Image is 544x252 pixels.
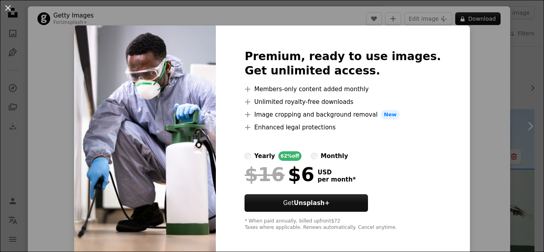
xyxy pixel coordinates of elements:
[245,110,441,119] li: Image cropping and background removal
[294,199,330,207] strong: Unsplash+
[381,110,400,119] span: New
[317,176,356,183] span: per month *
[245,153,251,159] input: yearly62%off
[245,49,441,78] h2: Premium, ready to use images. Get unlimited access.
[245,84,441,94] li: Members-only content added monthly
[245,164,284,185] span: $16
[321,151,348,161] div: monthly
[317,169,356,176] span: USD
[245,123,441,132] li: Enhanced legal protections
[254,151,275,161] div: yearly
[311,153,317,159] input: monthly
[245,218,441,231] div: * When paid annually, billed upfront $72 Taxes where applicable. Renews automatically. Cancel any...
[278,151,302,161] div: 62% off
[245,194,368,212] button: GetUnsplash+
[245,164,314,185] div: $6
[245,97,441,107] li: Unlimited royalty-free downloads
